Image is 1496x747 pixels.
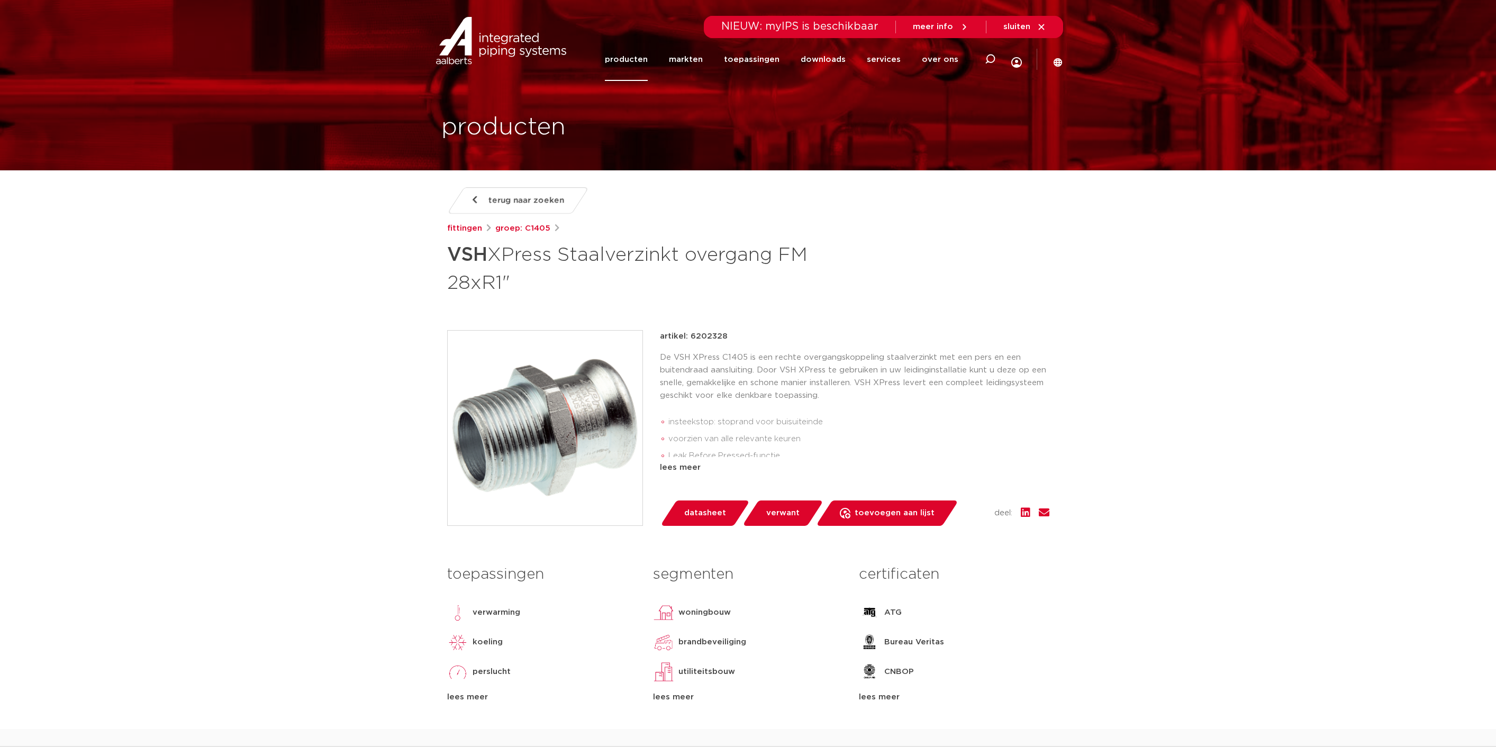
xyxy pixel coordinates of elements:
[441,111,566,144] h1: producten
[447,245,487,265] strong: VSH
[488,192,564,209] span: terug naar zoeken
[447,632,468,653] img: koeling
[668,431,1049,448] li: voorzien van alle relevante keuren
[684,505,726,522] span: datasheet
[653,602,674,623] img: woningbouw
[447,239,845,296] h1: XPress Staalverzinkt overgang FM 28xR1"
[867,38,901,81] a: services
[473,666,511,678] p: perslucht
[660,330,728,343] p: artikel: 6202328
[859,661,880,682] img: CNBOP
[724,38,779,81] a: toepassingen
[922,38,958,81] a: over ons
[859,602,880,623] img: ATG
[884,636,944,649] p: Bureau Veritas
[660,461,1049,474] div: lees meer
[447,602,468,623] img: verwarming
[473,636,503,649] p: koeling
[447,187,588,214] a: terug naar zoeken
[448,331,642,525] img: Product Image for VSH XPress Staalverzinkt overgang FM 28xR1"
[913,23,953,31] span: meer info
[653,632,674,653] img: brandbeveiliging
[678,666,735,678] p: utiliteitsbouw
[653,691,843,704] div: lees meer
[653,564,843,585] h3: segmenten
[447,661,468,682] img: perslucht
[884,666,914,678] p: CNBOP
[884,606,902,619] p: ATG
[605,38,648,81] a: producten
[1003,22,1046,32] a: sluiten
[859,632,880,653] img: Bureau Veritas
[1003,23,1030,31] span: sluiten
[447,222,482,235] a: fittingen
[668,448,1049,464] li: Leak Before Pressed-functie
[495,222,550,235] a: groep: C1405
[660,500,750,526] a: datasheet
[653,661,674,682] img: utiliteitsbouw
[668,414,1049,431] li: insteekstop: stoprand voor buisuiteinde
[473,606,520,619] p: verwarming
[994,507,1012,520] span: deel:
[660,351,1049,402] p: De VSH XPress C1405 is een rechte overgangskoppeling staalverzinkt met een pers en een buitendraa...
[913,22,969,32] a: meer info
[1011,35,1022,84] div: my IPS
[859,564,1049,585] h3: certificaten
[801,38,846,81] a: downloads
[742,500,823,526] a: verwant
[766,505,800,522] span: verwant
[678,606,731,619] p: woningbouw
[859,691,1049,704] div: lees meer
[721,21,878,32] span: NIEUW: myIPS is beschikbaar
[669,38,703,81] a: markten
[678,636,746,649] p: brandbeveiliging
[605,38,958,81] nav: Menu
[855,505,935,522] span: toevoegen aan lijst
[447,691,637,704] div: lees meer
[447,564,637,585] h3: toepassingen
